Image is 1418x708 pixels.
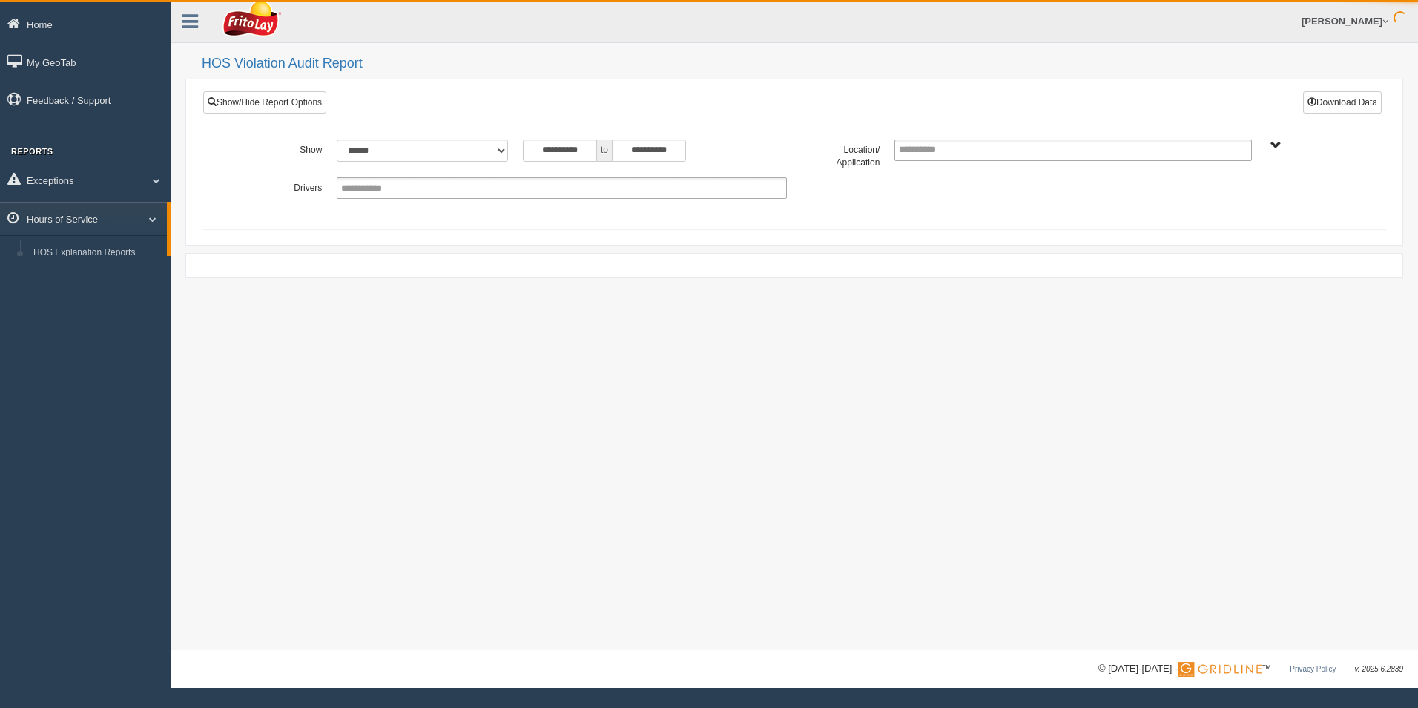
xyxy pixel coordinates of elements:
[27,240,167,266] a: HOS Explanation Reports
[1290,665,1336,673] a: Privacy Policy
[202,56,1403,71] h2: HOS Violation Audit Report
[1355,665,1403,673] span: v. 2025.6.2839
[1303,91,1382,114] button: Download Data
[203,91,326,114] a: Show/Hide Report Options
[1178,662,1262,677] img: Gridline
[237,140,329,157] label: Show
[597,140,612,162] span: to
[237,177,329,195] label: Drivers
[1098,661,1403,677] div: © [DATE]-[DATE] - ™
[794,140,887,170] label: Location/ Application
